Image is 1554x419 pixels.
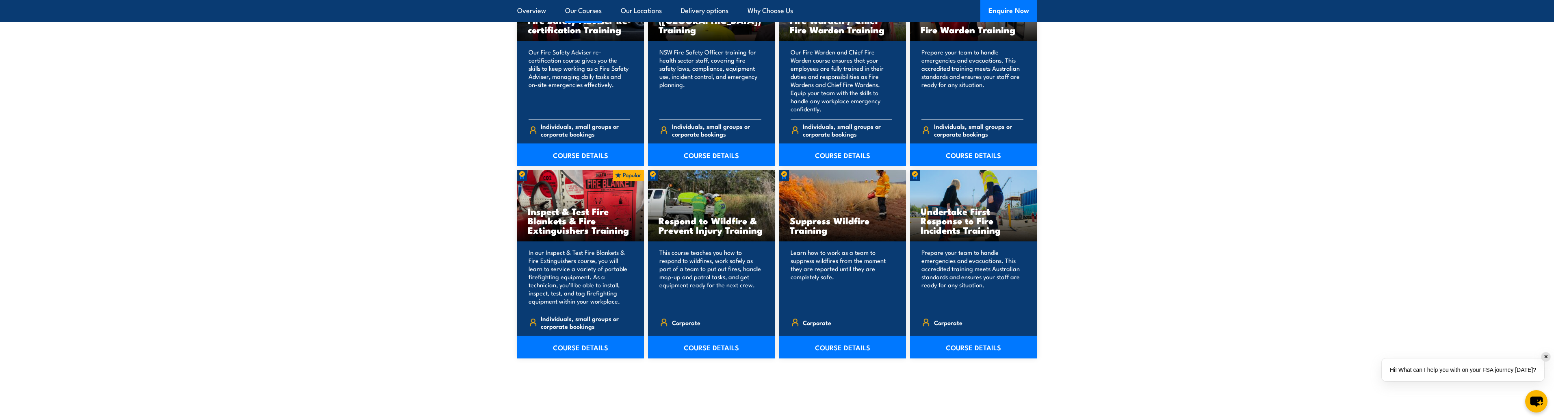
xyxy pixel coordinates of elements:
span: Individuals, small groups or corporate bookings [803,122,892,138]
a: COURSE DETAILS [648,336,775,358]
h3: Fire Warden Training [921,25,1027,34]
a: COURSE DETAILS [517,143,644,166]
a: COURSE DETAILS [779,336,906,358]
span: Individuals, small groups or corporate bookings [934,122,1023,138]
p: Our Fire Safety Adviser re-certification course gives you the skills to keep working as a Fire Sa... [529,48,631,113]
p: Our Fire Warden and Chief Fire Warden course ensures that your employees are fully trained in the... [791,48,893,113]
p: Prepare your team to handle emergencies and evacuations. This accredited training meets Australia... [921,248,1023,305]
p: NSW Fire Safety Officer training for health sector staff, covering fire safety laws, compliance, ... [659,48,761,113]
h3: Fire Safety Officer ([GEOGRAPHIC_DATA]) Training [659,6,765,34]
p: In our Inspect & Test Fire Blankets & Fire Extinguishers course, you will learn to service a vari... [529,248,631,305]
p: Learn how to work as a team to suppress wildfires from the moment they are reported until they ar... [791,248,893,305]
a: COURSE DETAILS [648,143,775,166]
a: COURSE DETAILS [910,336,1037,358]
span: Corporate [934,316,962,329]
h3: Fire Safety Adviser Re-certification Training [528,15,634,34]
h3: Fire Warden / Chief Fire Warden Training [790,15,896,34]
span: Individuals, small groups or corporate bookings [541,315,630,330]
span: Individuals, small groups or corporate bookings [672,122,761,138]
div: ✕ [1541,352,1550,361]
h3: Suppress Wildfire Training [790,216,896,234]
h3: Inspect & Test Fire Blankets & Fire Extinguishers Training [528,206,634,234]
a: COURSE DETAILS [517,336,644,358]
p: This course teaches you how to respond to wildfires, work safely as part of a team to put out fir... [659,248,761,305]
p: Prepare your team to handle emergencies and evacuations. This accredited training meets Australia... [921,48,1023,113]
div: Hi! What can I help you with on your FSA journey [DATE]? [1382,358,1544,381]
a: COURSE DETAILS [779,143,906,166]
span: Individuals, small groups or corporate bookings [541,122,630,138]
a: COURSE DETAILS [910,143,1037,166]
span: Corporate [672,316,700,329]
button: chat-button [1525,390,1547,412]
h3: Undertake First Response to Fire Incidents Training [921,206,1027,234]
h3: Respond to Wildfire & Prevent Injury Training [659,216,765,234]
span: Corporate [803,316,831,329]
